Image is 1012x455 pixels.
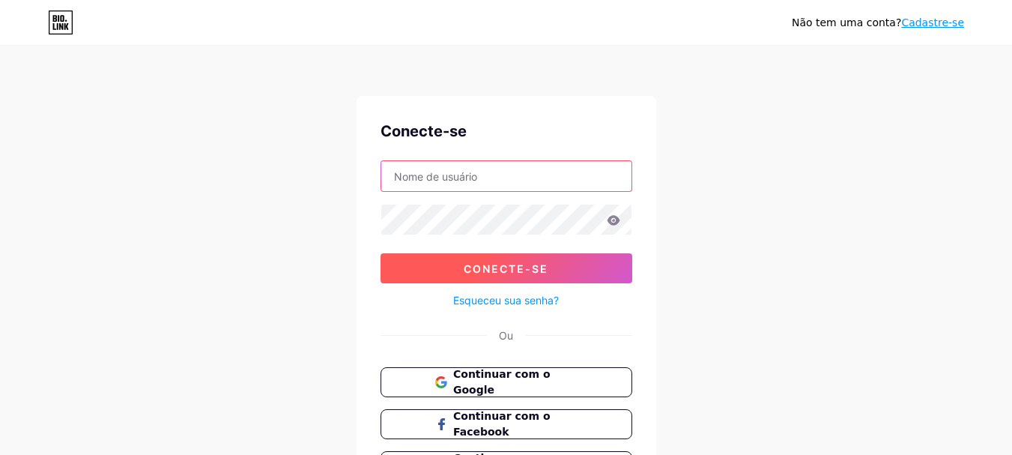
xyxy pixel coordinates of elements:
[453,410,551,438] font: Continuar com o Facebook
[381,253,632,283] button: Conecte-se
[901,16,964,28] a: Cadastre-se
[381,409,632,439] button: Continuar com o Facebook
[453,368,551,396] font: Continuar com o Google
[453,294,559,307] font: Esqueceu sua senha?
[381,122,467,140] font: Conecte-se
[499,329,513,342] font: Ou
[792,16,901,28] font: Não tem uma conta?
[381,161,631,191] input: Nome de usuário
[464,262,548,275] font: Conecte-se
[381,367,632,397] button: Continuar com o Google
[453,292,559,308] a: Esqueceu sua senha?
